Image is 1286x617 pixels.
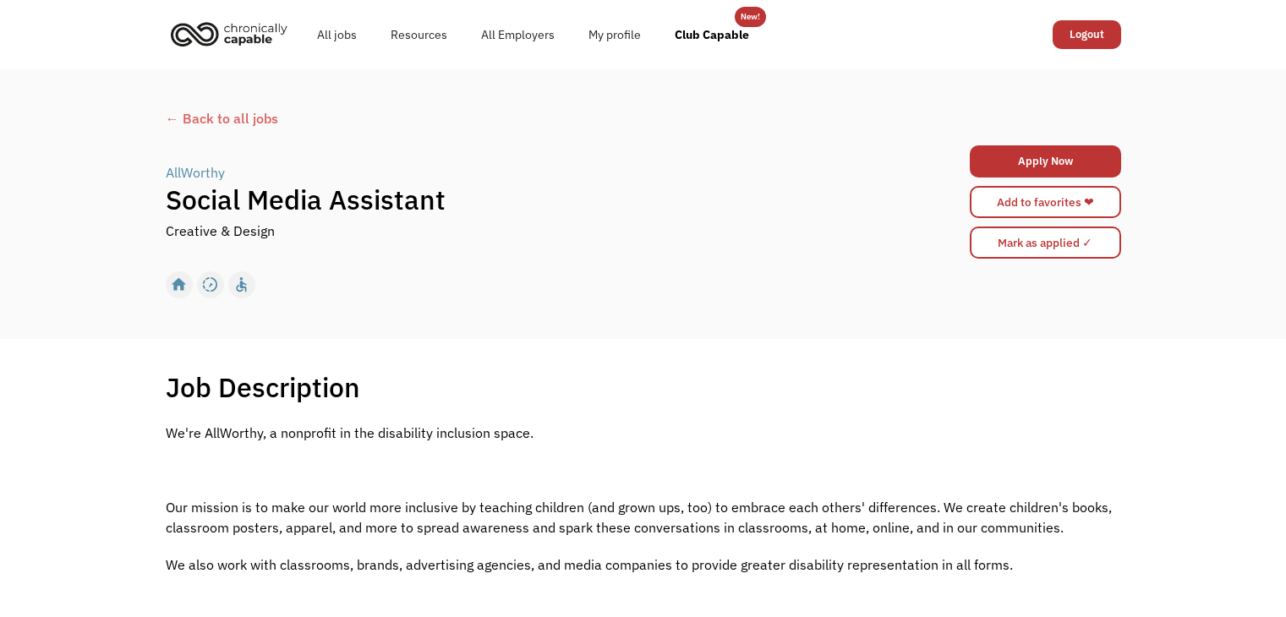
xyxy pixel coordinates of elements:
[658,8,766,62] a: Club Capable
[166,15,300,52] a: home
[166,554,1121,575] p: We also work with classrooms, brands, advertising agencies, and media companies to provide greate...
[970,227,1121,259] input: Mark as applied ✓
[970,145,1121,177] a: Apply Now
[166,221,275,241] div: Creative & Design
[741,7,760,27] div: New!
[233,272,250,298] div: accessible
[166,162,229,183] a: AllWorthy
[1053,20,1121,49] a: Logout
[374,8,464,62] a: Resources
[166,423,1121,443] p: We're AllWorthy, a nonprofit in the disability inclusion space.
[166,370,360,404] h1: Job Description
[300,8,374,62] a: All jobs
[970,186,1121,218] a: Add to favorites ❤
[166,497,1121,538] p: Our mission is to make our world more inclusive by teaching children (and grown ups, too) to embr...
[170,272,188,298] div: home
[464,8,572,62] a: All Employers
[572,8,658,62] a: My profile
[166,15,293,52] img: Chronically Capable logo
[201,272,219,298] div: slow_motion_video
[166,183,883,216] h1: Social Media Assistant
[166,108,1121,128] a: ← Back to all jobs
[166,162,225,183] div: AllWorthy
[970,222,1121,263] form: Mark as applied form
